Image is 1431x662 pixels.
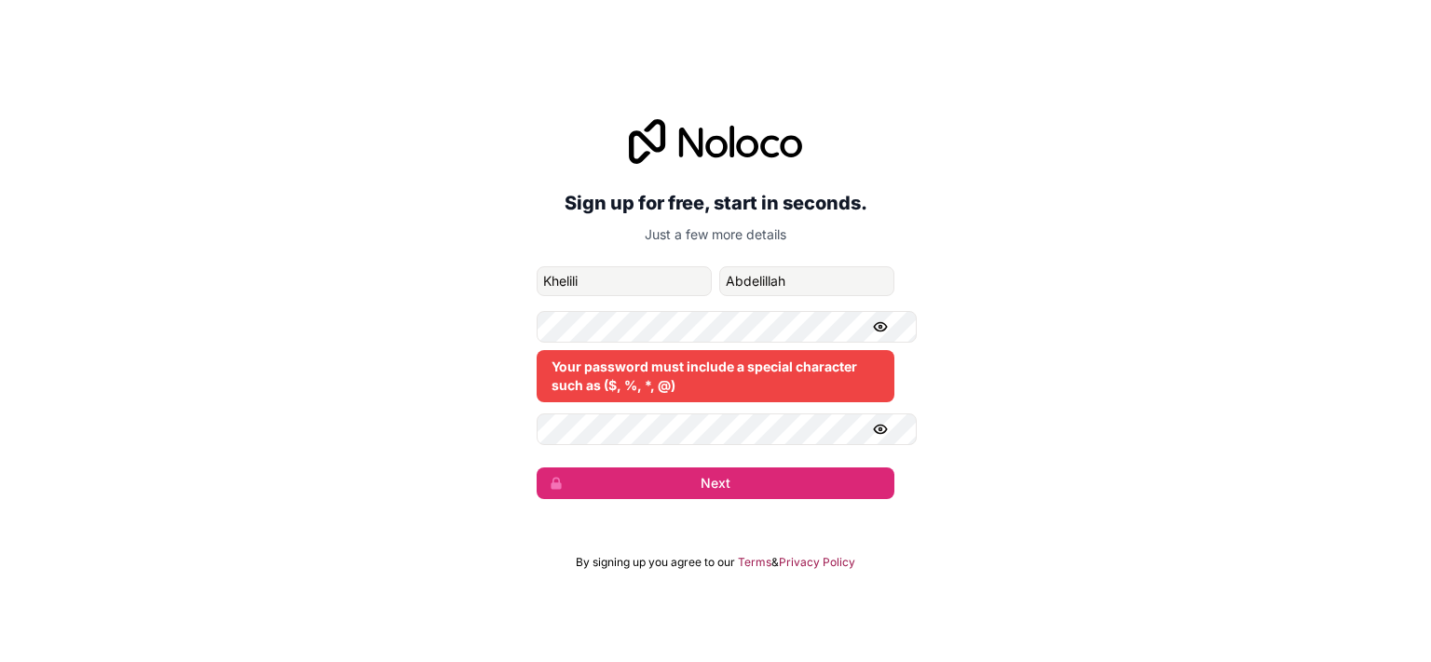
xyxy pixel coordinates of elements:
[779,555,855,570] a: Privacy Policy
[771,555,779,570] span: &
[537,467,894,499] button: Next
[537,225,894,244] p: Just a few more details
[537,311,917,343] input: Password
[738,555,771,570] a: Terms
[537,413,917,445] input: Confirm password
[537,266,712,296] input: given-name
[719,266,894,296] input: family-name
[537,186,894,220] h2: Sign up for free, start in seconds.
[537,350,894,402] div: Your password must include a special character such as ($, %, *, @)
[576,555,735,570] span: By signing up you agree to our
